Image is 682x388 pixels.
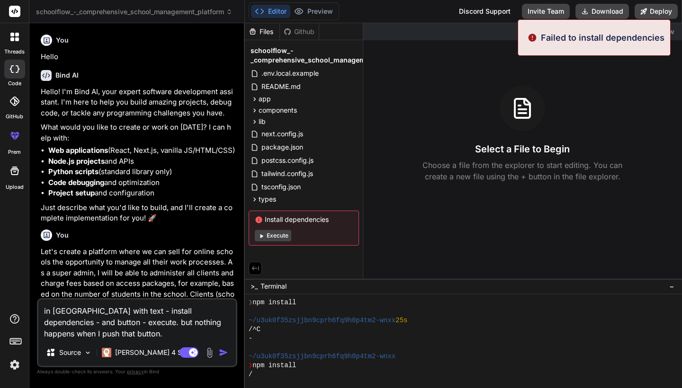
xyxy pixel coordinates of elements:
strong: Node.js projects [48,157,105,166]
span: lib [259,117,266,126]
span: schoolflow_-_comprehensive_school_management_platform [251,46,407,65]
span: npm install [252,361,296,370]
div: Files [245,27,279,36]
strong: Python scripts [48,167,99,176]
span: − [669,282,674,291]
span: ❯ [249,361,252,370]
span: ~/u3uk0f35zsjjbn9cprh6fq9h0p4tm2-wnxx [249,316,396,325]
label: code [8,79,21,88]
span: components [259,106,297,115]
strong: Project setup [48,188,95,197]
img: Pick Models [84,349,92,357]
button: Execute [255,230,291,241]
span: >_ [251,282,258,291]
li: and optimization [48,177,235,188]
span: - [249,334,252,343]
h6: You [56,35,69,45]
label: threads [4,48,25,56]
p: Failed to install dependencies [541,31,664,44]
p: Choose a file from the explorer to start editing. You can create a new file using the + button in... [416,159,628,182]
li: (standard library only) [48,167,235,177]
button: − [667,279,676,294]
div: Discord Support [453,4,516,19]
span: app [259,94,271,104]
span: privacy [127,369,144,374]
textarea: in [GEOGRAPHIC_DATA] with text - install dependencies - and button - execute. but nothing happens... [38,300,236,339]
span: README.md [260,81,302,92]
h6: You [56,230,69,240]
span: npm install [252,298,296,307]
span: tailwind.config.js [260,168,314,179]
span: / [249,370,252,379]
span: next.config.js [260,128,304,140]
button: Download [575,4,629,19]
p: Source [59,348,81,357]
label: Upload [6,183,24,191]
span: ~/u3uk0f35zsjjbn9cprh6fq9h0p4tm2-wnxx [249,352,396,361]
p: Just describe what you'd like to build, and I'll create a complete implementation for you! 🚀 [41,203,235,224]
span: /^C [249,325,260,334]
button: Deploy [635,4,678,19]
h3: Select a File to Begin [475,142,570,156]
span: ❯ [249,298,252,307]
p: Always double-check its answers. Your in Bind [37,367,237,376]
img: icon [219,348,228,357]
img: Claude 4 Sonnet [102,348,111,357]
p: Hello! I'm Bind AI, your expert software development assistant. I'm here to help you build amazin... [41,87,235,119]
strong: Code debugging [48,178,104,187]
div: Github [280,27,319,36]
li: (React, Next.js, vanilla JS/HTML/CSS) [48,145,235,156]
span: Install dependencies [255,215,353,224]
span: 25s [395,316,407,325]
label: GitHub [6,113,23,121]
span: tsconfig.json [260,181,302,193]
p: What would you like to create or work on [DATE]? I can help with: [41,122,235,143]
img: alert [528,31,537,44]
span: Terminal [260,282,287,291]
span: .env.local.example [260,68,320,79]
span: package.json [260,141,304,153]
li: and configuration [48,188,235,199]
span: types [259,194,276,204]
h6: Bind AI [55,71,79,80]
img: settings [7,357,23,373]
button: Editor [251,5,290,18]
p: Hello [41,52,235,62]
span: schoolflow_-_comprehensive_school_management_platform [36,7,233,17]
button: Invite Team [522,4,570,19]
span: postcss.config.js [260,155,314,166]
img: attachment [204,347,215,358]
p: [PERSON_NAME] 4 S.. [115,348,186,357]
button: Preview [290,5,337,18]
label: prem [8,148,21,156]
strong: Web applications [48,146,108,155]
li: and APIs [48,156,235,167]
